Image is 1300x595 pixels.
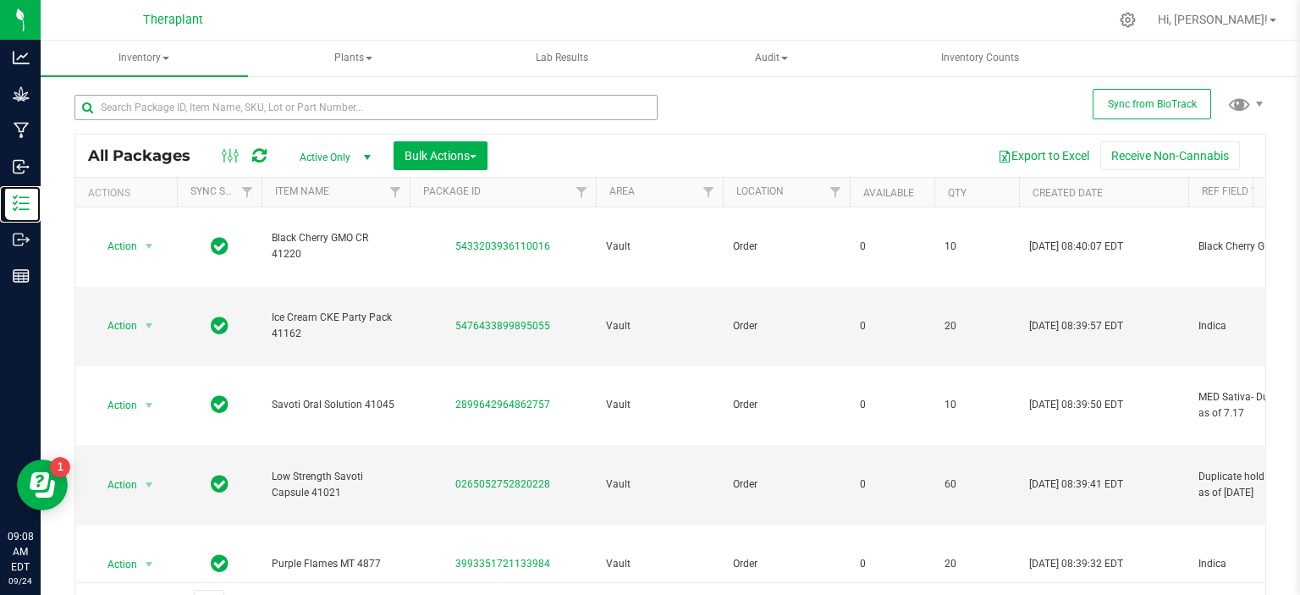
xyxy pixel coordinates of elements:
[733,477,840,493] span: Order
[1117,12,1138,28] div: Manage settings
[272,310,399,342] span: Ice Cream CKE Party Pack 41162
[92,553,138,576] span: Action
[1029,239,1123,255] span: [DATE] 08:40:07 EDT
[945,318,1009,334] span: 20
[50,457,70,477] iframe: Resource center unread badge
[211,472,229,496] span: In Sync
[423,185,481,197] a: Package ID
[250,41,457,76] a: Plants
[945,556,1009,572] span: 20
[669,41,874,75] span: Audit
[211,393,229,416] span: In Sync
[945,477,1009,493] span: 60
[17,460,68,510] iframe: Resource center
[211,552,229,576] span: In Sync
[251,41,456,75] span: Plants
[822,178,850,207] a: Filter
[394,141,487,170] button: Bulk Actions
[1029,477,1123,493] span: [DATE] 08:39:41 EDT
[568,178,596,207] a: Filter
[860,477,924,493] span: 0
[272,230,399,262] span: Black Cherry GMO CR 41220
[272,397,399,413] span: Savoti Oral Solution 41045
[92,234,138,258] span: Action
[1093,89,1211,119] button: Sync from BioTrack
[41,41,248,76] a: Inventory
[8,575,33,587] p: 09/24
[92,314,138,338] span: Action
[8,529,33,575] p: 09:08 AM EDT
[13,195,30,212] inline-svg: Inventory
[1108,98,1197,110] span: Sync from BioTrack
[455,478,550,490] a: 0265052752820228
[668,41,875,76] a: Audit
[234,178,262,207] a: Filter
[272,469,399,501] span: Low Strength Savoti Capsule 41021
[736,185,784,197] a: Location
[1100,141,1240,170] button: Receive Non-Cannabis
[945,397,1009,413] span: 10
[13,267,30,284] inline-svg: Reports
[211,234,229,258] span: In Sync
[13,122,30,139] inline-svg: Manufacturing
[606,556,713,572] span: Vault
[609,185,635,197] a: Area
[139,314,160,338] span: select
[606,397,713,413] span: Vault
[733,556,840,572] span: Order
[272,556,399,572] span: Purple Flames MT 4877
[1029,556,1123,572] span: [DATE] 08:39:32 EDT
[92,394,138,417] span: Action
[139,553,160,576] span: select
[13,85,30,102] inline-svg: Grow
[733,397,840,413] span: Order
[1029,318,1123,334] span: [DATE] 08:39:57 EDT
[382,178,410,207] a: Filter
[275,185,329,197] a: Item Name
[1158,13,1268,26] span: Hi, [PERSON_NAME]!
[987,141,1100,170] button: Export to Excel
[143,13,203,27] span: Theraplant
[74,95,658,120] input: Search Package ID, Item Name, SKU, Lot or Part Number...
[455,320,550,332] a: 5476433899895055
[139,394,160,417] span: select
[88,187,170,199] div: Actions
[733,318,840,334] span: Order
[455,399,550,410] a: 2899642964862757
[860,318,924,334] span: 0
[860,239,924,255] span: 0
[606,477,713,493] span: Vault
[860,397,924,413] span: 0
[918,51,1042,65] span: Inventory Counts
[455,558,550,570] a: 3993351721133984
[139,234,160,258] span: select
[513,51,611,65] span: Lab Results
[92,473,138,497] span: Action
[860,556,924,572] span: 0
[455,240,550,252] a: 5433203936110016
[88,146,207,165] span: All Packages
[863,187,914,199] a: Available
[695,178,723,207] a: Filter
[606,239,713,255] span: Vault
[1033,187,1103,199] a: Created Date
[733,239,840,255] span: Order
[459,41,666,76] a: Lab Results
[13,49,30,66] inline-svg: Analytics
[13,231,30,248] inline-svg: Outbound
[190,185,256,197] a: Sync Status
[211,314,229,338] span: In Sync
[948,187,967,199] a: Qty
[405,149,476,163] span: Bulk Actions
[1202,185,1257,197] a: Ref Field 1
[606,318,713,334] span: Vault
[1029,397,1123,413] span: [DATE] 08:39:50 EDT
[877,41,1084,76] a: Inventory Counts
[945,239,1009,255] span: 10
[13,158,30,175] inline-svg: Inbound
[139,473,160,497] span: select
